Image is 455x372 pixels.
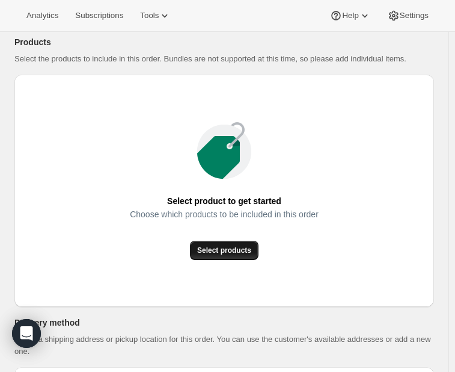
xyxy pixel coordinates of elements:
[323,7,377,24] button: Help
[190,241,258,260] button: Select products
[12,319,41,348] div: Open Intercom Messenger
[14,36,434,48] p: Products
[140,11,159,20] span: Tools
[14,317,434,329] p: Delivery method
[400,11,429,20] span: Settings
[133,7,178,24] button: Tools
[68,7,130,24] button: Subscriptions
[167,193,281,209] span: Select product to get started
[14,333,434,358] p: Select a shipping address or pickup location for this order. You can use the customer's available...
[14,53,434,65] p: Select the products to include in this order. Bundles are not supported at this time, so please a...
[130,206,319,223] span: Choose which products to be included in this order
[75,11,123,20] span: Subscriptions
[342,11,358,20] span: Help
[197,246,251,255] span: Select products
[380,7,436,24] button: Settings
[26,11,58,20] span: Analytics
[19,7,66,24] button: Analytics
